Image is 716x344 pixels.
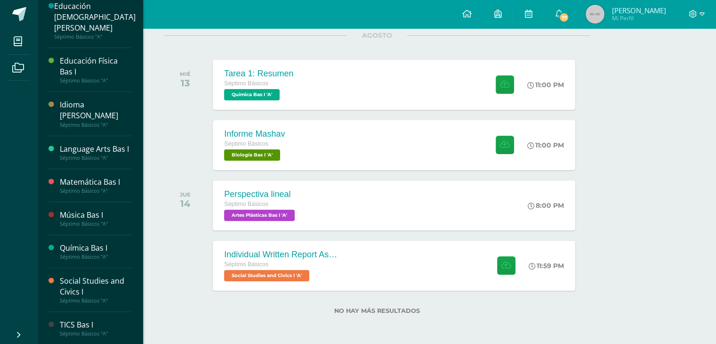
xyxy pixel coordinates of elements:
[60,243,131,254] div: Química Bas I
[224,261,268,268] span: Séptimo Básicos
[60,254,131,260] div: Séptimo Básicos "A"
[224,189,297,199] div: Perspectiva lineal
[60,177,131,194] a: Matemática Bas ISéptimo Básicos "A"
[60,77,131,84] div: Séptimo Básicos "A"
[60,297,131,304] div: Séptimo Básicos "A"
[224,149,280,161] span: Biología Bas I 'A'
[224,140,268,147] span: Séptimo Básicos
[347,31,407,40] span: AGOSTO
[527,141,564,149] div: 11:00 PM
[60,319,131,337] a: TICS Bas ISéptimo Básicos "A"
[60,330,131,337] div: Séptimo Básicos "A"
[224,89,280,100] span: Química Bas I 'A'
[60,99,131,128] a: Idioma [PERSON_NAME]Séptimo Básicos "A"
[180,191,191,198] div: JUE
[60,56,131,84] a: Educación Física Bas ISéptimo Básicos "A"
[60,177,131,188] div: Matemática Bas I
[224,250,337,260] div: Individual Written Report Assignment: How Innovation Is Helping [GEOGRAPHIC_DATA] Grow
[224,201,268,207] span: Séptimo Básicos
[224,270,309,281] span: Social Studies and Civics I 'A'
[528,201,564,210] div: 8:00 PM
[224,69,293,79] div: Tarea 1: Resumen
[60,243,131,260] a: Química Bas ISéptimo Básicos "A"
[60,144,131,155] div: Language Arts Bas I
[60,155,131,161] div: Séptimo Básicos "A"
[180,77,191,89] div: 13
[164,307,590,314] label: No hay más resultados
[60,144,131,161] a: Language Arts Bas ISéptimo Básicos "A"
[529,262,564,270] div: 11:59 PM
[60,210,131,221] div: Música Bas I
[60,319,131,330] div: TICS Bas I
[60,276,131,297] div: Social Studies and Civics I
[224,129,285,139] div: Informe Mashav
[527,81,564,89] div: 11:00 PM
[60,188,131,194] div: Séptimo Básicos "A"
[559,12,569,23] span: 17
[60,276,131,304] a: Social Studies and Civics ISéptimo Básicos "A"
[60,56,131,77] div: Educación Física Bas I
[611,14,666,22] span: Mi Perfil
[60,210,131,227] a: Música Bas ISéptimo Básicos "A"
[224,80,268,87] span: Séptimo Básicos
[60,221,131,227] div: Séptimo Básicos "A"
[180,71,191,77] div: MIÉ
[60,122,131,128] div: Séptimo Básicos "A"
[611,6,666,15] span: [PERSON_NAME]
[54,33,136,40] div: Séptimo Básicos "A"
[60,99,131,121] div: Idioma [PERSON_NAME]
[180,198,191,209] div: 14
[54,1,136,33] div: Educación [DEMOGRAPHIC_DATA][PERSON_NAME]
[224,210,295,221] span: Artes Plásticas Bas I 'A'
[586,5,604,24] img: 45x45
[54,1,136,40] a: Educación [DEMOGRAPHIC_DATA][PERSON_NAME]Séptimo Básicos "A"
